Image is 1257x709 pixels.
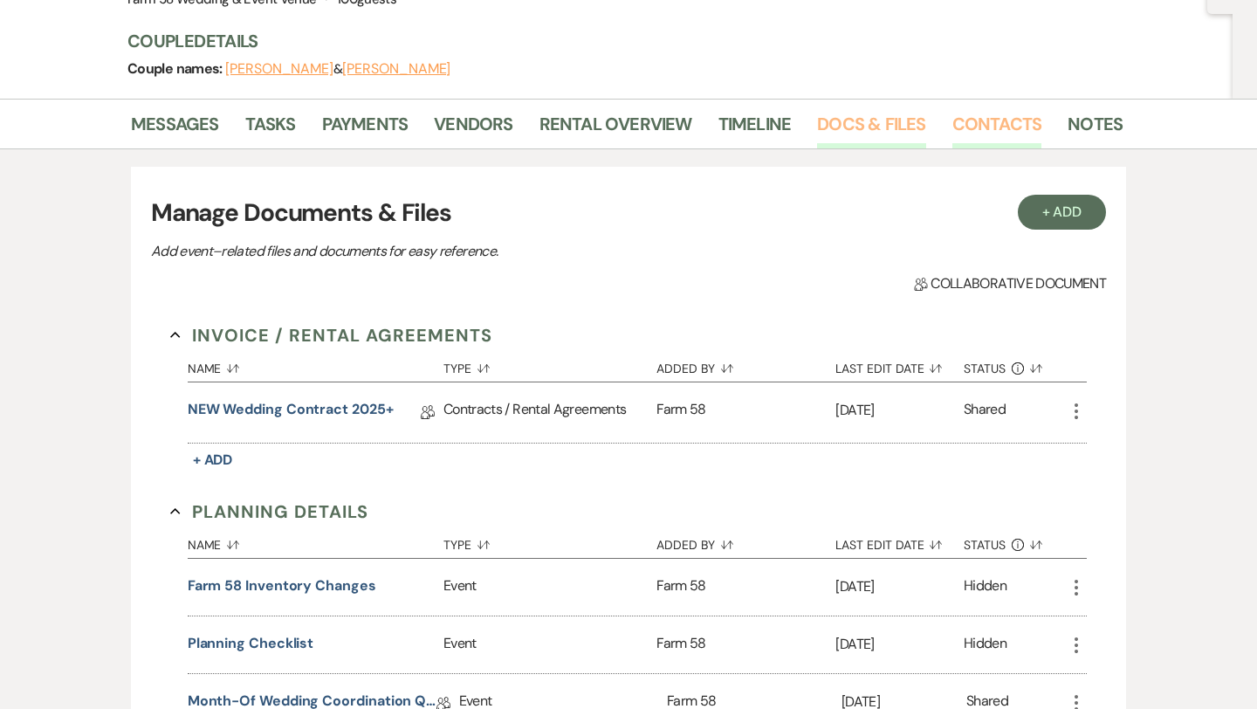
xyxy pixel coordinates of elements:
button: Name [188,525,443,558]
div: Contracts / Rental Agreements [443,382,656,443]
p: Add event–related files and documents for easy reference. [151,240,762,263]
div: Event [443,616,656,673]
h3: Couple Details [127,29,1105,53]
a: Docs & Files [817,110,925,148]
div: Event [443,559,656,616]
button: Invoice / Rental Agreements [170,322,492,348]
button: Last Edit Date [835,348,964,382]
div: Hidden [964,575,1006,599]
a: Messages [131,110,219,148]
button: Planning Checklist [188,633,314,654]
h3: Manage Documents & Files [151,195,1106,231]
button: Last Edit Date [835,525,964,558]
button: [PERSON_NAME] [342,62,450,76]
button: Name [188,348,443,382]
a: NEW Wedding Contract 2025+ [188,399,394,426]
div: Shared [964,399,1006,426]
a: Payments [322,110,409,148]
span: Couple names: [127,59,225,78]
span: & [225,60,450,78]
button: Type [443,348,656,382]
button: + Add [188,448,238,472]
div: Farm 58 [656,559,835,616]
button: [PERSON_NAME] [225,62,333,76]
div: Hidden [964,633,1006,657]
a: Rental Overview [539,110,692,148]
button: Status [964,348,1066,382]
a: Vendors [434,110,512,148]
p: [DATE] [835,399,964,422]
button: Status [964,525,1066,558]
button: Type [443,525,656,558]
p: [DATE] [835,575,964,598]
a: Tasks [245,110,296,148]
p: [DATE] [835,633,964,656]
a: Timeline [718,110,792,148]
a: Contacts [952,110,1042,148]
button: Added By [656,348,835,382]
span: Collaborative document [914,273,1106,294]
button: Added By [656,525,835,558]
span: Status [964,539,1006,551]
div: Farm 58 [656,382,835,443]
span: Status [964,362,1006,375]
a: Notes [1068,110,1123,148]
span: + Add [193,451,233,469]
button: Planning Details [170,499,368,525]
button: Farm 58 Inventory Changes [188,575,376,596]
button: + Add [1018,195,1107,230]
div: Farm 58 [656,616,835,673]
